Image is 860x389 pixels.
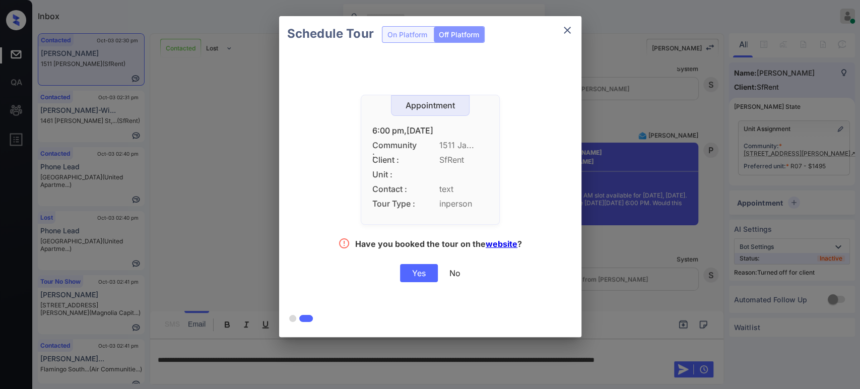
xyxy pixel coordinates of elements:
[372,141,418,150] span: Community :
[372,199,418,209] span: Tour Type :
[372,126,488,136] div: 6:00 pm,[DATE]
[400,264,438,282] div: Yes
[449,268,460,278] div: No
[439,199,488,209] span: inperson
[391,101,469,110] div: Appointment
[486,239,517,249] a: website
[355,239,522,251] div: Have you booked the tour on the ?
[279,16,382,51] h2: Schedule Tour
[439,184,488,194] span: text
[372,184,418,194] span: Contact :
[557,20,577,40] button: close
[439,141,488,150] span: 1511 Ja...
[439,155,488,165] span: SfRent
[372,170,418,179] span: Unit :
[372,155,418,165] span: Client :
